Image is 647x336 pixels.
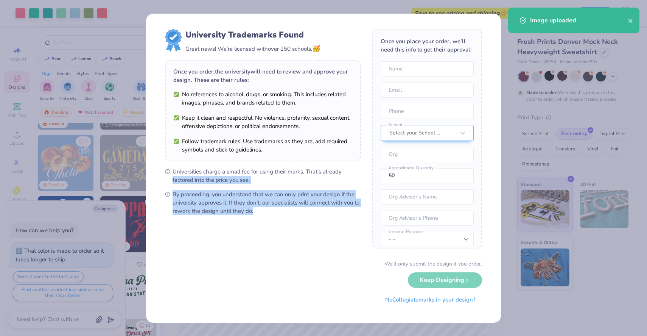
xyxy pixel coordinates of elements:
div: Once you order, the university will need to review and approve your design. These are their rules: [173,67,353,84]
div: Once you place your order, we’ll need this info to get their approval: [381,37,474,54]
input: Phone [381,104,474,119]
input: Name [381,61,474,77]
button: NoCollegiatemarks in your design? [379,292,482,308]
div: University Trademarks Found [185,29,320,41]
input: Org Advisor's Name [381,189,474,205]
li: Follow trademark rules. Use trademarks as they are, add required symbols and stick to guidelines. [173,137,353,154]
div: We’ll only submit the design if you order. [384,260,482,268]
li: Keep it clean and respectful. No violence, profanity, sexual content, offensive depictions, or po... [173,114,353,130]
div: Great news! We’re licensed with over 250 schools. [185,44,320,54]
li: No references to alcohol, drugs, or smoking. This includes related images, phrases, and brands re... [173,90,353,107]
span: By proceeding, you understand that we can only print your design if the university approves it. I... [173,190,361,215]
input: Approximate Quantity [381,168,474,183]
input: Org [381,147,474,162]
input: Email [381,83,474,98]
div: Image uploaded [530,16,628,25]
img: license-marks-badge.png [165,29,182,52]
span: Universities charge a small fee for using their marks. That’s already factored into the price you... [173,167,361,184]
button: close [628,16,633,25]
input: Org Advisor's Phone [381,211,474,226]
span: 🥳 [312,44,320,53]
